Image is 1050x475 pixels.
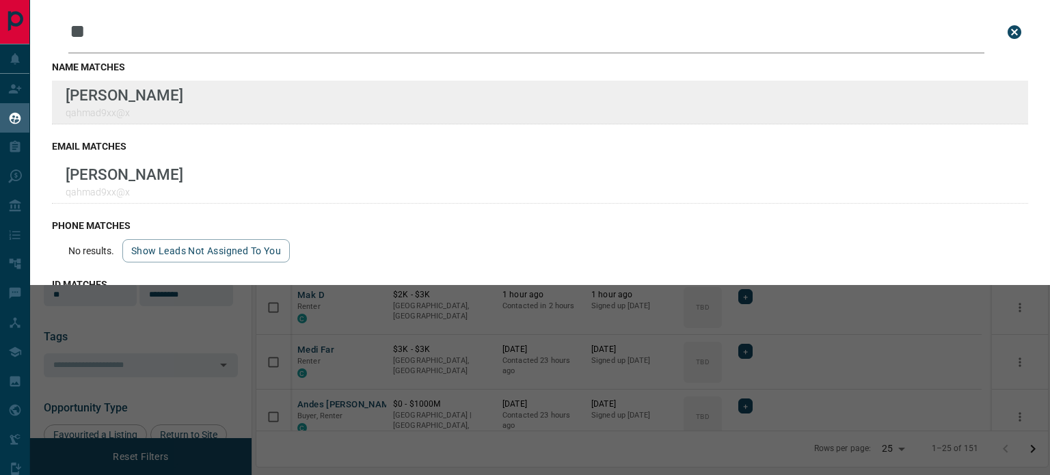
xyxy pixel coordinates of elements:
[122,239,290,262] button: show leads not assigned to you
[1001,18,1028,46] button: close search bar
[52,62,1028,72] h3: name matches
[68,245,114,256] p: No results.
[66,107,183,118] p: qahmad9xx@x
[52,220,1028,231] h3: phone matches
[66,187,183,198] p: qahmad9xx@x
[66,86,183,104] p: [PERSON_NAME]
[52,279,1028,290] h3: id matches
[52,141,1028,152] h3: email matches
[66,165,183,183] p: [PERSON_NAME]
